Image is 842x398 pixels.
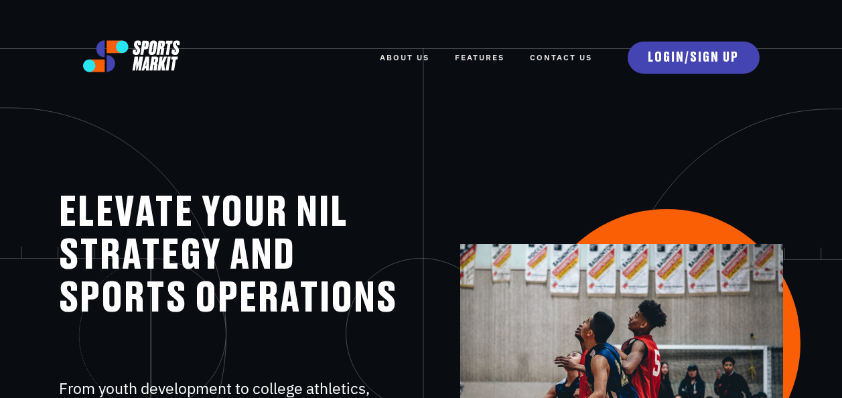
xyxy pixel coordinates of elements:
img: logo [83,40,181,72]
a: LOGIN/SIGN UP [628,42,760,74]
a: Contact Us [530,43,592,72]
h1: ELEVATE YOUR NIL STRATEGY AND SPORTS OPERATIONS [59,192,407,320]
a: ABOUT US [380,43,429,72]
a: FEATURES [455,43,504,72]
